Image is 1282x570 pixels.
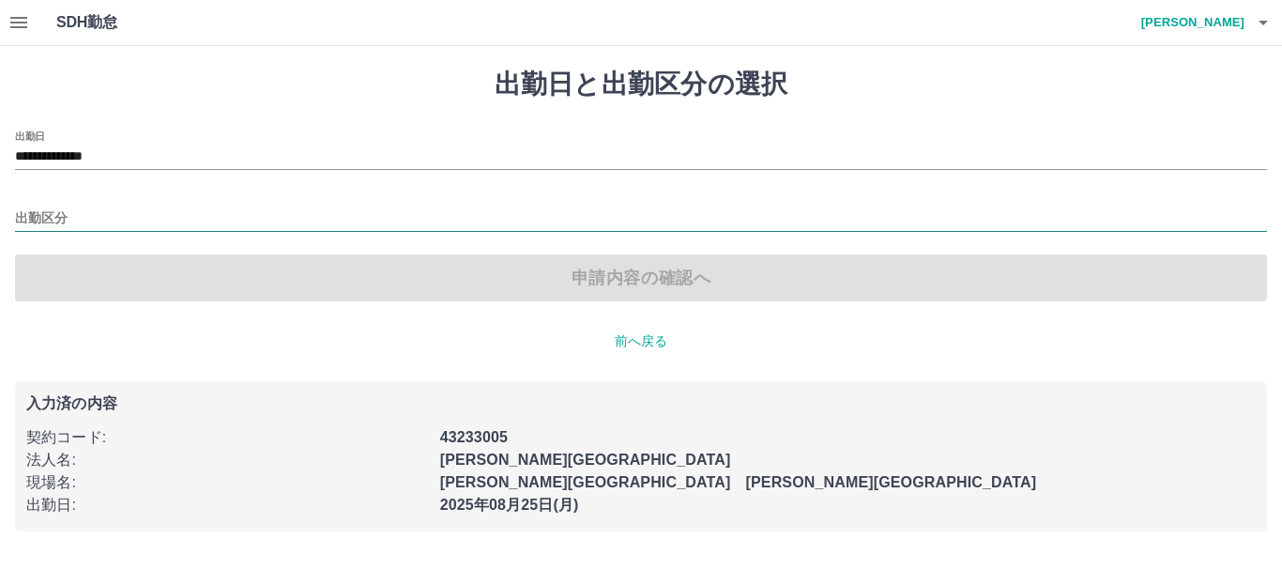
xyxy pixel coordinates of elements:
[15,129,45,143] label: 出勤日
[26,494,429,516] p: 出勤日 :
[26,449,429,471] p: 法人名 :
[26,471,429,494] p: 現場名 :
[440,452,731,468] b: [PERSON_NAME][GEOGRAPHIC_DATA]
[15,331,1267,351] p: 前へ戻る
[15,69,1267,100] h1: 出勤日と出勤区分の選択
[26,426,429,449] p: 契約コード :
[440,497,579,513] b: 2025年08月25日(月)
[440,474,1037,490] b: [PERSON_NAME][GEOGRAPHIC_DATA] [PERSON_NAME][GEOGRAPHIC_DATA]
[440,429,508,445] b: 43233005
[26,396,1256,411] p: 入力済の内容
